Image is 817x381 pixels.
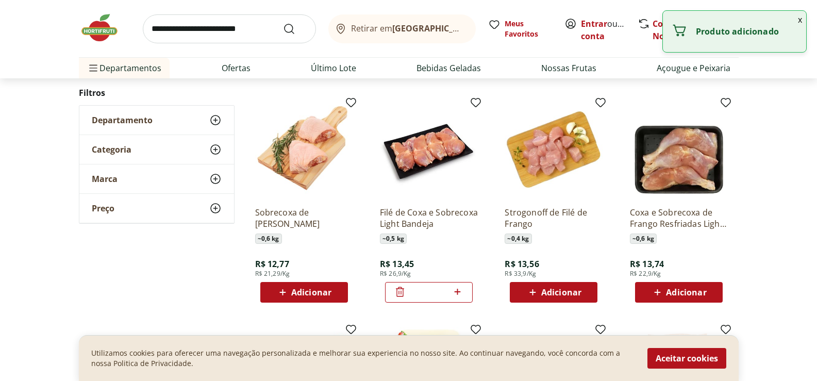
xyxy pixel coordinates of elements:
[505,270,536,278] span: R$ 33,9/Kg
[635,282,723,303] button: Adicionar
[328,14,476,43] button: Retirar em[GEOGRAPHIC_DATA]/[GEOGRAPHIC_DATA]
[505,258,539,270] span: R$ 13,56
[581,18,607,29] a: Entrar
[794,11,806,28] button: Fechar notificação
[79,82,235,103] h2: Filtros
[87,56,161,80] span: Departamentos
[581,18,638,42] a: Criar conta
[92,115,153,125] span: Departamento
[291,288,331,296] span: Adicionar
[143,14,316,43] input: search
[581,18,627,42] span: ou
[79,164,234,193] button: Marca
[91,348,635,369] p: Utilizamos cookies para oferecer uma navegação personalizada e melhorar sua experiencia no nosso ...
[79,12,130,43] img: Hortifruti
[630,258,664,270] span: R$ 13,74
[79,106,234,135] button: Departamento
[380,234,407,244] span: ~ 0,5 kg
[260,282,348,303] button: Adicionar
[351,24,465,33] span: Retirar em
[630,234,657,244] span: ~ 0,6 kg
[541,288,581,296] span: Adicionar
[488,19,552,39] a: Meus Favoritos
[92,203,114,213] span: Preço
[653,18,701,42] a: Comprar Novamente
[416,62,481,74] a: Bebidas Geladas
[657,62,730,74] a: Açougue e Peixaria
[666,288,706,296] span: Adicionar
[79,135,234,164] button: Categoria
[380,258,414,270] span: R$ 13,45
[505,234,531,244] span: ~ 0,4 kg
[255,270,290,278] span: R$ 21,29/Kg
[630,270,661,278] span: R$ 22,9/Kg
[505,207,603,229] a: Strogonoff de Filé de Frango
[505,19,552,39] span: Meus Favoritos
[647,348,726,369] button: Aceitar cookies
[87,56,99,80] button: Menu
[380,101,478,198] img: Filé de Coxa e Sobrecoxa Light Bandeja
[255,234,282,244] span: ~ 0,6 kg
[510,282,597,303] button: Adicionar
[380,207,478,229] a: Filé de Coxa e Sobrecoxa Light Bandeja
[541,62,596,74] a: Nossas Frutas
[255,207,353,229] a: Sobrecoxa de [PERSON_NAME]
[255,101,353,198] img: Sobrecoxa de Frango Resfriada
[222,62,251,74] a: Ofertas
[392,23,566,34] b: [GEOGRAPHIC_DATA]/[GEOGRAPHIC_DATA]
[630,101,728,198] img: Coxa e Sobrecoxa de Frango Resfriadas Light Unidade
[696,26,798,37] p: Produto adicionado
[380,270,411,278] span: R$ 26,9/Kg
[311,62,356,74] a: Último Lote
[92,174,118,184] span: Marca
[255,258,289,270] span: R$ 12,77
[630,207,728,229] a: Coxa e Sobrecoxa de Frango Resfriadas Light Unidade
[92,144,131,155] span: Categoria
[79,194,234,223] button: Preço
[505,101,603,198] img: Strogonoff de Filé de Frango
[283,23,308,35] button: Submit Search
